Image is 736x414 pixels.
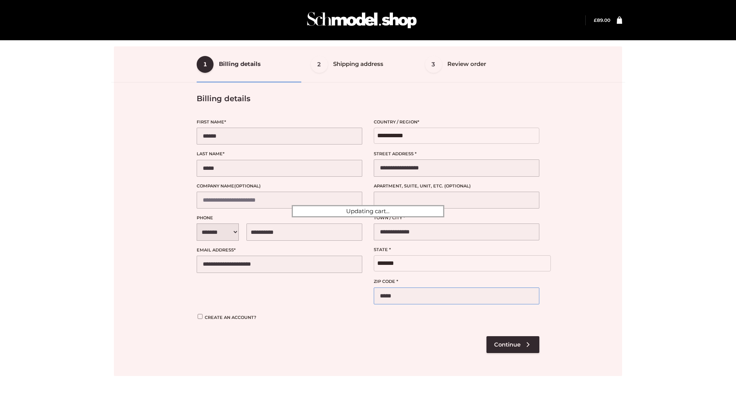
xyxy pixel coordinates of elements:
div: Updating cart... [292,205,444,217]
bdi: 89.00 [594,17,610,23]
span: £ [594,17,597,23]
a: £89.00 [594,17,610,23]
img: Schmodel Admin 964 [304,5,419,35]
